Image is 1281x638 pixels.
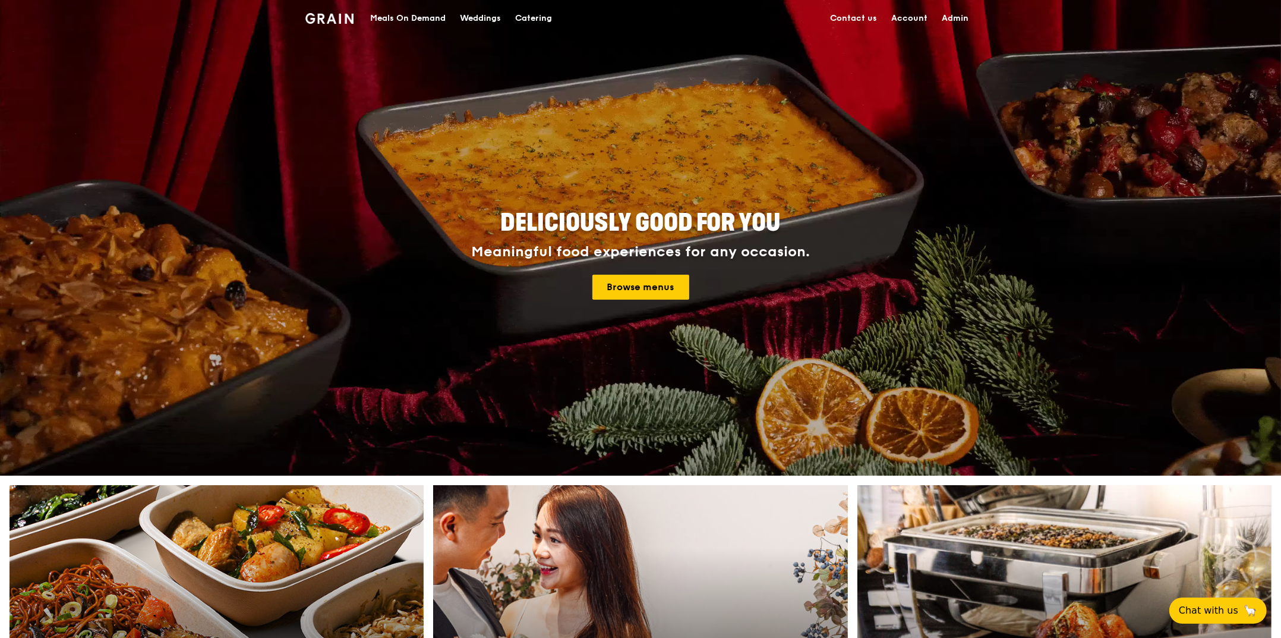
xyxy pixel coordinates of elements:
[1169,598,1267,624] button: Chat with us🦙
[370,1,446,36] div: Meals On Demand
[305,13,354,24] img: Grain
[501,209,781,237] span: Deliciously good for you
[823,1,884,36] a: Contact us
[515,1,552,36] div: Catering
[453,1,508,36] a: Weddings
[508,1,559,36] a: Catering
[427,244,854,260] div: Meaningful food experiences for any occasion.
[884,1,935,36] a: Account
[592,275,689,300] a: Browse menus
[460,1,501,36] div: Weddings
[1179,604,1238,618] span: Chat with us
[1243,604,1257,618] span: 🦙
[935,1,976,36] a: Admin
